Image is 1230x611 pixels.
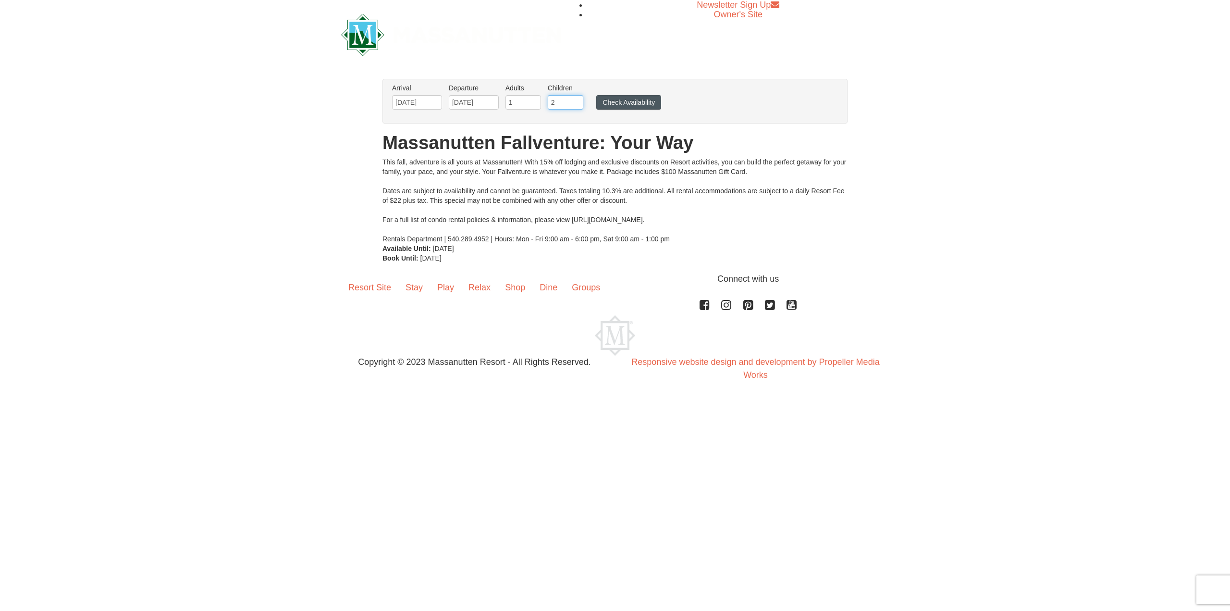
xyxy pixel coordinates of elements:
[498,273,532,302] a: Shop
[341,273,889,286] p: Connect with us
[382,245,431,252] strong: Available Until:
[596,95,661,110] button: Check Availability
[382,254,418,262] strong: Book Until:
[341,22,561,45] a: Massanutten Resort
[382,157,848,244] div: This fall, adventure is all yours at Massanutten! With 15% off lodging and exclusive discounts on...
[595,315,635,356] img: Massanutten Resort Logo
[398,273,430,302] a: Stay
[461,273,498,302] a: Relax
[420,254,442,262] span: [DATE]
[382,133,848,152] h1: Massanutten Fallventure: Your Way
[565,273,607,302] a: Groups
[631,357,879,380] a: Responsive website design and development by Propeller Media Works
[548,83,583,93] label: Children
[430,273,461,302] a: Play
[505,83,541,93] label: Adults
[449,83,499,93] label: Departure
[341,273,398,302] a: Resort Site
[433,245,454,252] span: [DATE]
[532,273,565,302] a: Dine
[341,14,561,56] img: Massanutten Resort Logo
[392,83,442,93] label: Arrival
[334,356,615,369] p: Copyright © 2023 Massanutten Resort - All Rights Reserved.
[714,10,763,19] a: Owner's Site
